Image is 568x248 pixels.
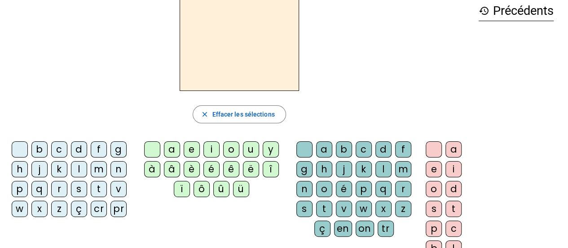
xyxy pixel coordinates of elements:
[356,161,372,177] div: k
[445,201,462,217] div: t
[233,181,249,197] div: ü
[91,141,107,158] div: f
[336,141,352,158] div: b
[395,161,411,177] div: m
[426,201,442,217] div: s
[184,141,200,158] div: e
[110,201,127,217] div: pr
[71,141,87,158] div: d
[91,201,107,217] div: cr
[356,141,372,158] div: c
[356,181,372,197] div: p
[314,221,330,237] div: ç
[378,221,394,237] div: tr
[144,161,160,177] div: à
[296,181,313,197] div: n
[243,161,259,177] div: ë
[110,161,127,177] div: n
[200,110,208,118] mat-icon: close
[375,141,392,158] div: d
[71,201,87,217] div: ç
[51,161,67,177] div: k
[203,141,220,158] div: i
[445,221,462,237] div: c
[395,141,411,158] div: f
[336,181,352,197] div: é
[212,109,274,120] span: Effacer les sélections
[31,161,48,177] div: j
[395,201,411,217] div: z
[445,161,462,177] div: i
[356,221,374,237] div: on
[296,161,313,177] div: g
[91,161,107,177] div: m
[223,141,239,158] div: o
[51,201,67,217] div: z
[223,161,239,177] div: ê
[12,181,28,197] div: p
[263,141,279,158] div: y
[71,161,87,177] div: l
[164,141,180,158] div: a
[194,181,210,197] div: ô
[445,141,462,158] div: a
[336,161,352,177] div: j
[316,141,332,158] div: a
[110,141,127,158] div: g
[71,181,87,197] div: s
[375,181,392,197] div: q
[263,161,279,177] div: î
[445,181,462,197] div: d
[213,181,229,197] div: û
[426,161,442,177] div: e
[316,201,332,217] div: t
[426,221,442,237] div: p
[375,161,392,177] div: l
[479,1,554,21] h3: Précédents
[51,181,67,197] div: r
[479,5,489,16] mat-icon: history
[203,161,220,177] div: é
[31,141,48,158] div: b
[31,201,48,217] div: x
[164,161,180,177] div: â
[296,201,313,217] div: s
[12,201,28,217] div: w
[51,141,67,158] div: c
[316,181,332,197] div: o
[31,181,48,197] div: q
[395,181,411,197] div: r
[426,181,442,197] div: o
[375,201,392,217] div: x
[12,161,28,177] div: h
[316,161,332,177] div: h
[193,105,286,123] button: Effacer les sélections
[174,181,190,197] div: ï
[110,181,127,197] div: v
[356,201,372,217] div: w
[336,201,352,217] div: v
[91,181,107,197] div: t
[184,161,200,177] div: è
[243,141,259,158] div: u
[334,221,352,237] div: en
